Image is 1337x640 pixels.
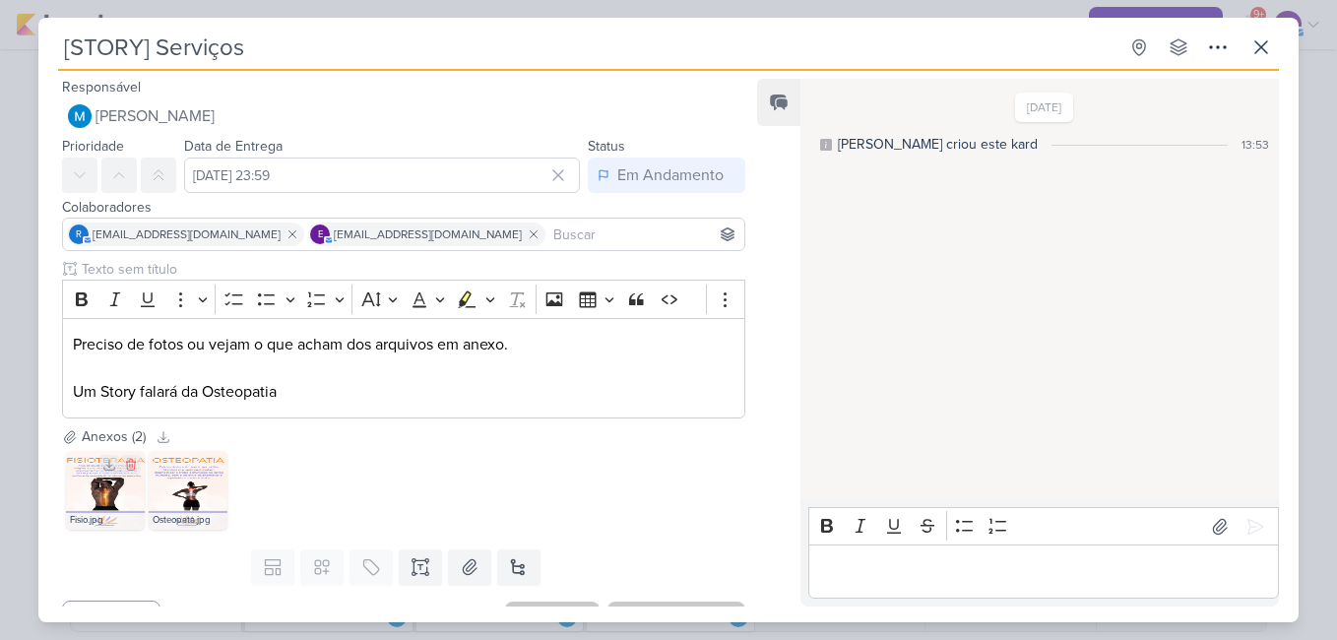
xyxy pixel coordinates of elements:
img: MARIANA MIRANDA [68,104,92,128]
label: Data de Entrega [184,138,283,155]
div: Editor editing area: main [808,544,1279,599]
div: Editor editing area: main [62,318,745,419]
img: ZInhwTRrrVDQItKqaF7rQxohjlKQO23NIWvea5OS.jpg [149,451,227,530]
label: Responsável [62,79,141,96]
div: Anexos (2) [82,426,146,447]
div: Colaboradores [62,197,745,218]
div: rolimaba30@gmail.com [69,224,89,244]
label: Prioridade [62,138,124,155]
div: Osteopata.jpg [149,510,227,530]
span: [PERSON_NAME] [95,104,215,128]
button: Em Andamento [588,158,745,193]
input: Texto sem título [78,259,745,280]
input: Select a date [184,158,580,193]
div: educamposfisio@gmail.com [310,224,330,244]
input: Buscar [549,223,740,246]
p: r [76,230,82,240]
div: Em Andamento [617,163,724,187]
div: Editor toolbar [808,507,1279,545]
input: Kard Sem Título [58,30,1117,65]
button: Cancelar [62,601,160,639]
button: [PERSON_NAME] [62,98,745,134]
div: [PERSON_NAME] criou este kard [838,134,1038,155]
p: e [318,230,323,240]
span: [EMAIL_ADDRESS][DOMAIN_NAME] [334,225,522,243]
p: Preciso de fotos ou vejam o que acham dos arquivos em anexo. [73,333,734,356]
div: Editor toolbar [62,280,745,318]
div: Fisio.jpg [66,510,145,530]
img: 0YYqNMbFqRn6DmLTvukr0p23IwrZ5IKbS0XjX61s.jpg [66,451,145,530]
label: Status [588,138,625,155]
p: Um Story falará da Osteopatia [73,380,734,404]
div: 13:53 [1241,136,1269,154]
span: [EMAIL_ADDRESS][DOMAIN_NAME] [93,225,281,243]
